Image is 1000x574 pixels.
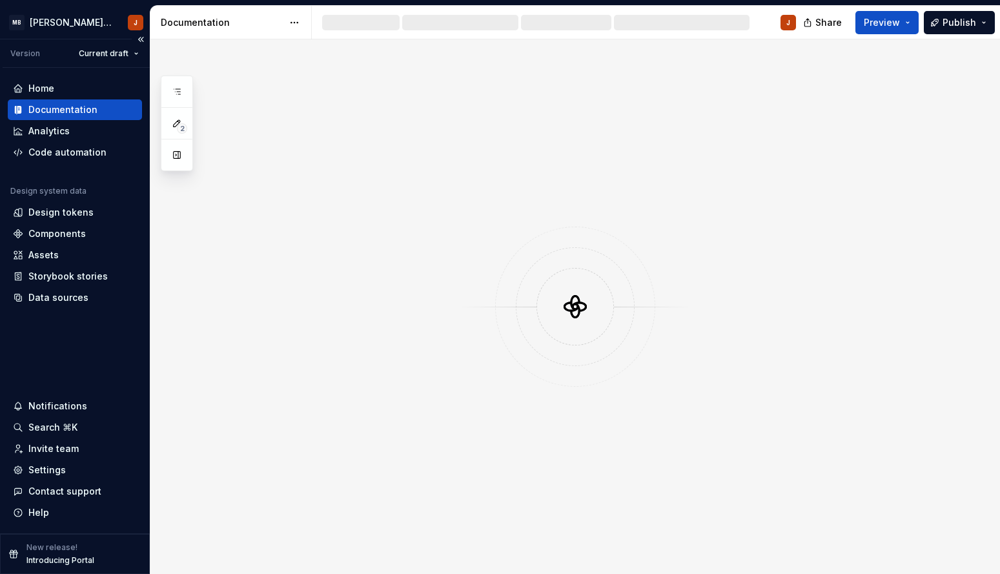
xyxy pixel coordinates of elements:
div: Assets [28,249,59,261]
a: Storybook stories [8,266,142,287]
button: Current draft [73,45,145,63]
span: Preview [864,16,900,29]
span: Share [815,16,842,29]
div: Notifications [28,400,87,413]
div: Search ⌘K [28,421,77,434]
div: Data sources [28,291,88,304]
button: Help [8,502,142,523]
div: [PERSON_NAME] Banking Fusion Design System [30,16,112,29]
a: Components [8,223,142,244]
div: Design system data [10,186,87,196]
div: Storybook stories [28,270,108,283]
a: Documentation [8,99,142,120]
button: Search ⌘K [8,417,142,438]
div: Invite team [28,442,79,455]
a: Data sources [8,287,142,308]
div: Version [10,48,40,59]
div: Settings [28,464,66,477]
button: MB[PERSON_NAME] Banking Fusion Design SystemJ [3,8,147,36]
button: Notifications [8,396,142,416]
div: Home [28,82,54,95]
p: Introducing Portal [26,555,94,566]
div: Help [28,506,49,519]
span: Publish [943,16,976,29]
div: J [134,17,138,28]
a: Code automation [8,142,142,163]
div: Code automation [28,146,107,159]
div: Contact support [28,485,101,498]
div: Design tokens [28,206,94,219]
span: 2 [177,123,187,134]
button: Preview [855,11,919,34]
div: Documentation [28,103,97,116]
button: Share [797,11,850,34]
a: Invite team [8,438,142,459]
button: Collapse sidebar [132,30,150,48]
a: Settings [8,460,142,480]
button: Contact support [8,481,142,502]
a: Design tokens [8,202,142,223]
a: Analytics [8,121,142,141]
div: MB [9,15,25,30]
button: Publish [924,11,995,34]
div: J [786,17,790,28]
div: Documentation [161,16,283,29]
p: New release! [26,542,77,553]
a: Assets [8,245,142,265]
div: Analytics [28,125,70,138]
div: Components [28,227,86,240]
span: Current draft [79,48,128,59]
a: Home [8,78,142,99]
